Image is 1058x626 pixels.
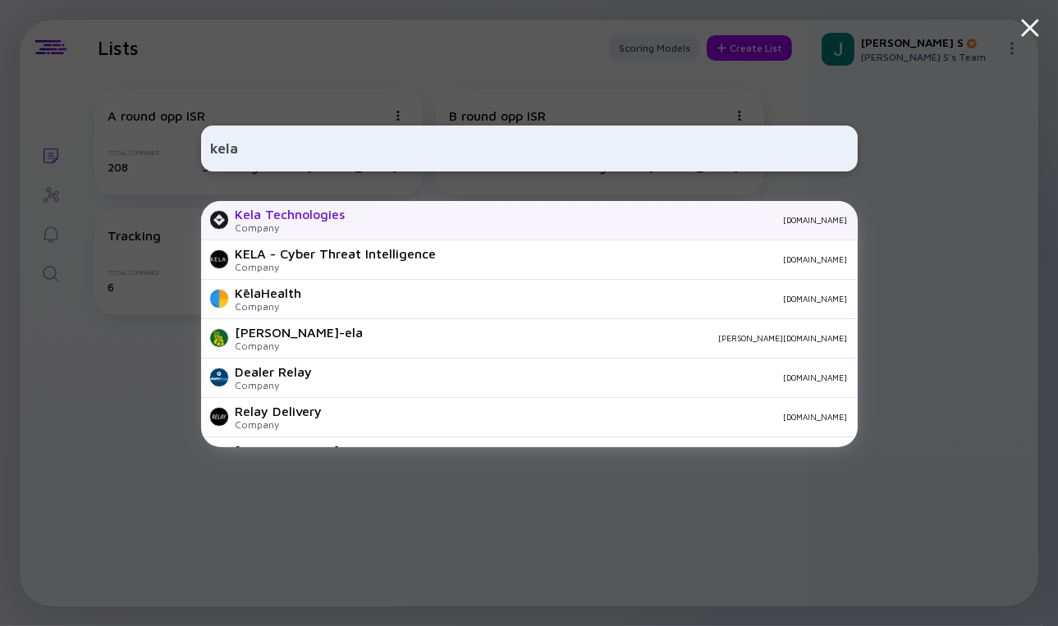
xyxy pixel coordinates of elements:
[236,325,364,340] div: [PERSON_NAME]-ela
[326,372,848,382] div: [DOMAIN_NAME]
[236,418,323,431] div: Company
[236,207,346,222] div: Kela Technologies
[236,286,302,300] div: KēlaHealth
[236,246,437,261] div: KELA - Cyber Threat Intelligence
[450,254,848,264] div: [DOMAIN_NAME]
[336,412,848,422] div: [DOMAIN_NAME]
[236,300,302,313] div: Company
[236,443,403,458] div: [PERSON_NAME] Transport
[236,364,313,379] div: Dealer Relay
[236,404,323,418] div: Relay Delivery
[377,333,848,343] div: [PERSON_NAME][DOMAIN_NAME]
[211,134,848,163] input: Search Company or Investor...
[236,261,437,273] div: Company
[359,215,848,225] div: [DOMAIN_NAME]
[315,294,848,304] div: [DOMAIN_NAME]
[236,379,313,391] div: Company
[236,222,346,234] div: Company
[236,340,364,352] div: Company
